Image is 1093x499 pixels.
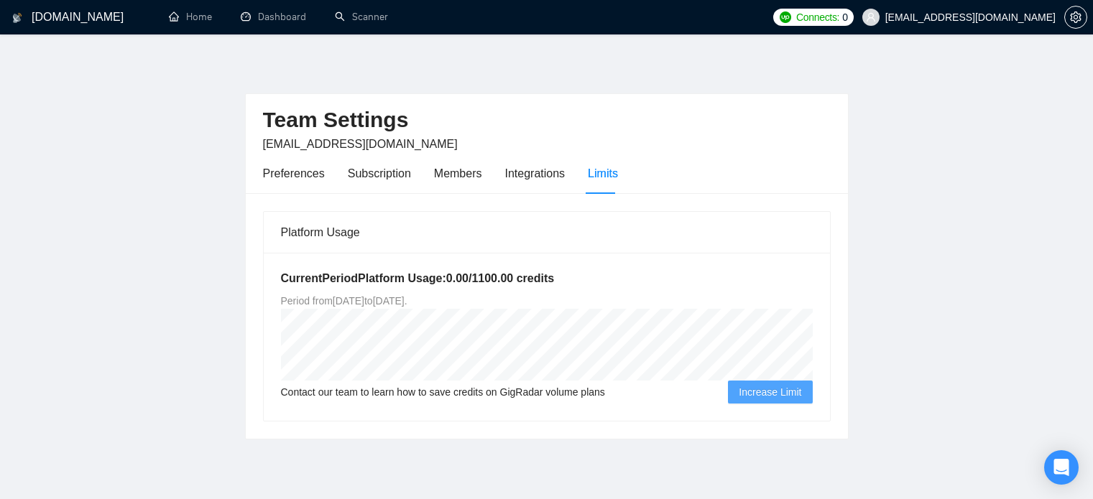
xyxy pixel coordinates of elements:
span: Period from [DATE] to [DATE] . [281,295,407,307]
a: homeHome [169,11,212,23]
div: Platform Usage [281,212,813,253]
img: upwork-logo.png [780,11,791,23]
div: Limits [588,164,618,182]
a: dashboardDashboard [241,11,306,23]
span: [EMAIL_ADDRESS][DOMAIN_NAME] [263,138,458,150]
div: Preferences [263,164,325,182]
a: searchScanner [335,11,388,23]
h2: Team Settings [263,106,831,135]
div: Integrations [505,164,566,182]
span: Increase Limit [739,384,801,400]
img: logo [12,6,22,29]
div: Subscription [348,164,411,182]
div: Open Intercom Messenger [1044,450,1079,485]
span: setting [1065,11,1087,23]
div: Members [434,164,482,182]
button: Increase Limit [728,381,812,404]
span: Connects: [796,9,839,25]
span: Contact our team to learn how to save credits on GigRadar volume plans [281,384,605,400]
h5: Current Period Platform Usage: 0.00 / 1100.00 credits [281,270,813,287]
a: setting [1064,11,1087,23]
span: 0 [842,9,848,25]
span: user [866,12,876,22]
button: setting [1064,6,1087,29]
